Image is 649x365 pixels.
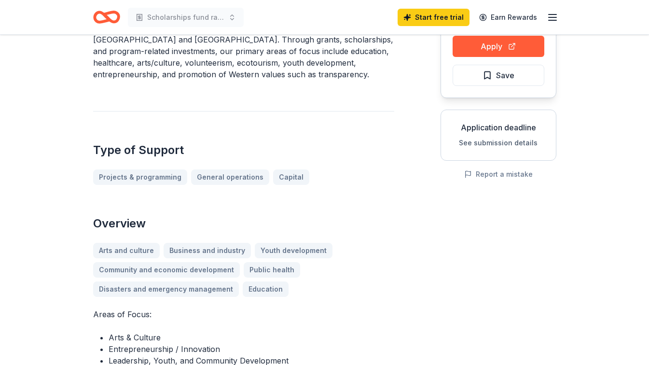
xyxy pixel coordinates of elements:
[93,169,187,185] a: Projects & programming
[496,69,514,82] span: Save
[273,169,309,185] a: Capital
[464,168,533,180] button: Report a mistake
[449,122,548,133] div: Application deadline
[459,137,538,149] button: See submission details
[453,36,544,57] button: Apply
[473,9,543,26] a: Earn Rewards
[109,332,394,343] li: Arts & Culture
[398,9,469,26] a: Start free trial
[93,309,394,320] p: Areas of Focus:
[93,216,394,231] h2: Overview
[453,65,544,86] button: Save
[147,12,224,23] span: Scholarships fund raising event
[93,142,394,158] h2: Type of Support
[93,6,120,28] a: Home
[191,169,269,185] a: General operations
[109,343,394,355] li: Entrepreneurship / Innovation
[128,8,244,27] button: Scholarships fund raising event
